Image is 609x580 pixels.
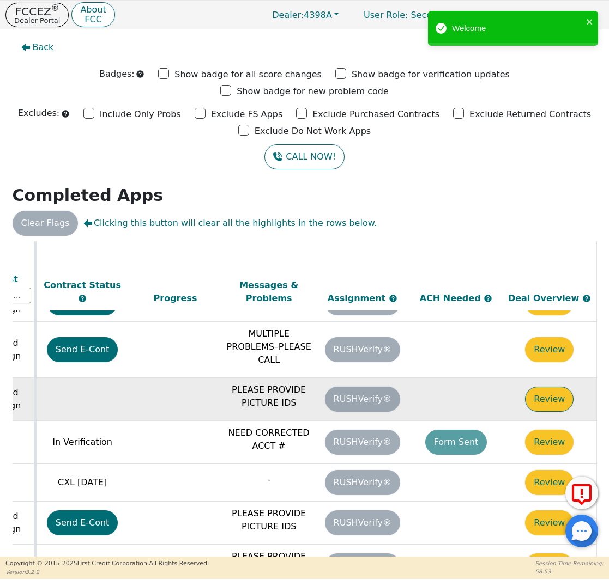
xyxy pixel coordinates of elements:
[261,7,350,23] button: Dealer:4398A
[353,4,468,26] p: Secondary
[99,68,135,81] p: Badges:
[225,426,313,453] p: NEED CORRECTED ACCT #
[469,108,591,121] p: Exclude Returned Contracts
[149,560,209,567] span: All Rights Reserved.
[35,463,129,501] td: CXL [DATE]
[272,10,332,20] span: 4398A
[525,387,574,412] button: Review
[83,217,377,230] span: Clicking this button will clear all the highlights in the rows below.
[225,550,313,576] p: PLEASE PROVIDE PICTURE IDS
[255,125,371,138] p: Exclude Do Not Work Apps
[5,568,209,576] p: Version 3.2.2
[420,292,484,303] span: ACH Needed
[452,22,583,35] div: Welcome
[525,470,574,495] button: Review
[352,68,510,81] p: Show badge for verification updates
[525,553,574,578] button: Review
[131,291,220,304] div: Progress
[174,68,322,81] p: Show badge for all score changes
[5,3,69,27] button: FCCEZ®Dealer Portal
[328,292,389,303] span: Assignment
[508,292,591,303] span: Deal Overview
[18,107,59,120] p: Excludes:
[225,383,313,410] p: PLEASE PROVIDE PICTURE IDS
[535,567,604,576] p: 58:53
[44,279,121,290] span: Contract Status
[237,85,389,98] p: Show badge for new problem code
[225,473,313,486] p: -
[47,510,118,535] button: Send E-Cont
[264,144,345,169] button: CALL NOW!
[586,15,594,28] button: close
[33,41,54,54] span: Back
[535,559,604,567] p: Session Time Remaining:
[51,3,59,13] sup: ®
[525,430,574,455] button: Review
[80,15,106,24] p: FCC
[13,35,63,60] button: Back
[71,2,114,28] button: AboutFCC
[47,337,118,362] button: Send E-Cont
[100,108,181,121] p: Include Only Probs
[312,108,439,121] p: Exclude Purchased Contracts
[272,10,304,20] span: Dealer:
[211,108,283,121] p: Exclude FS Apps
[364,10,408,20] span: User Role :
[5,559,209,569] p: Copyright © 2015- 2025 First Credit Corporation.
[14,6,60,17] p: FCCEZ
[225,327,313,367] p: MULTIPLE PROBLEMS–PLEASE CALL
[13,186,164,205] strong: Completed Apps
[35,420,129,463] td: In Verification
[80,5,106,14] p: About
[471,7,604,23] button: 4398A:[PERSON_NAME]
[353,4,468,26] a: User Role: Secondary
[225,507,313,533] p: PLEASE PROVIDE PICTURE IDS
[225,278,313,304] div: Messages & Problems
[565,477,598,509] button: Report Error to FCC
[525,337,574,362] button: Review
[525,510,574,535] button: Review
[14,17,60,24] p: Dealer Portal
